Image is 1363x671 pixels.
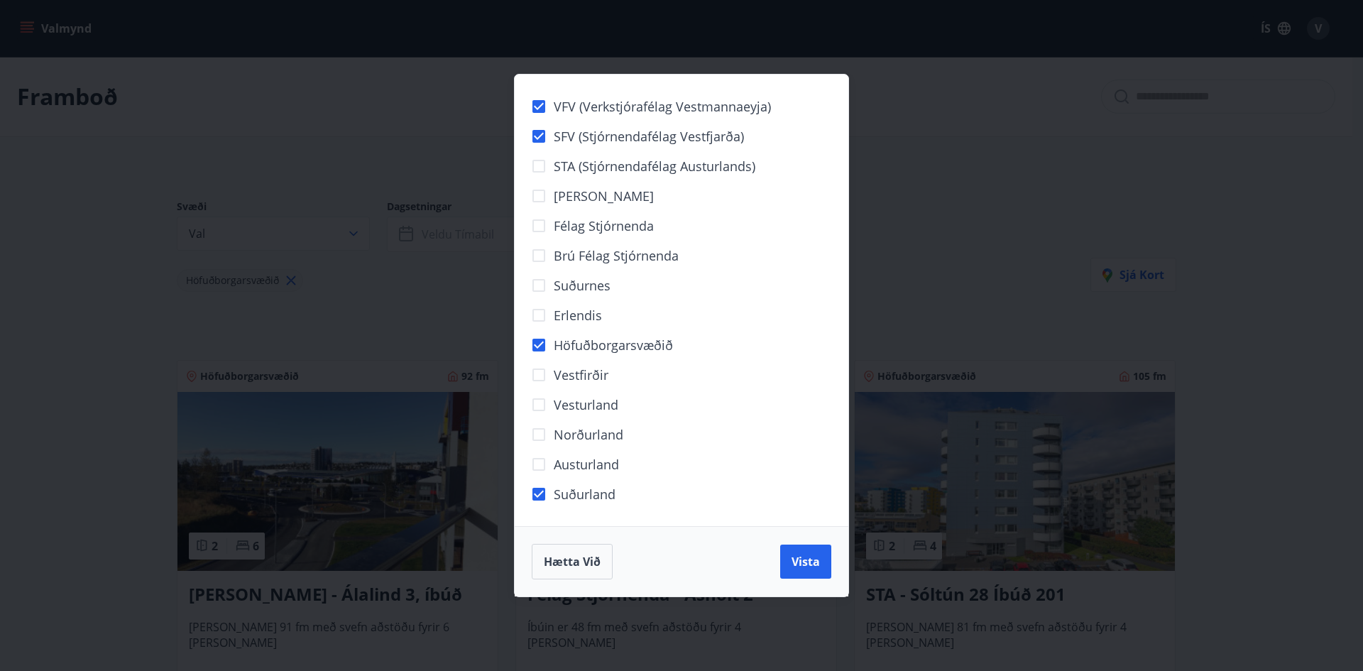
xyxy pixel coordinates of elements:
[554,97,771,116] span: VFV (Verkstjórafélag Vestmannaeyja)
[554,157,755,175] span: STA (Stjórnendafélag Austurlands)
[554,306,602,324] span: Erlendis
[554,425,623,444] span: Norðurland
[532,544,613,579] button: Hætta við
[554,276,611,295] span: Suðurnes
[554,127,744,146] span: SFV (Stjórnendafélag Vestfjarða)
[544,554,601,569] span: Hætta við
[554,455,619,474] span: Austurland
[554,187,654,205] span: [PERSON_NAME]
[792,554,820,569] span: Vista
[554,485,615,503] span: Suðurland
[780,545,831,579] button: Vista
[554,336,673,354] span: Höfuðborgarsvæðið
[554,246,679,265] span: Brú félag stjórnenda
[554,217,654,235] span: Félag stjórnenda
[554,395,618,414] span: Vesturland
[554,366,608,384] span: Vestfirðir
